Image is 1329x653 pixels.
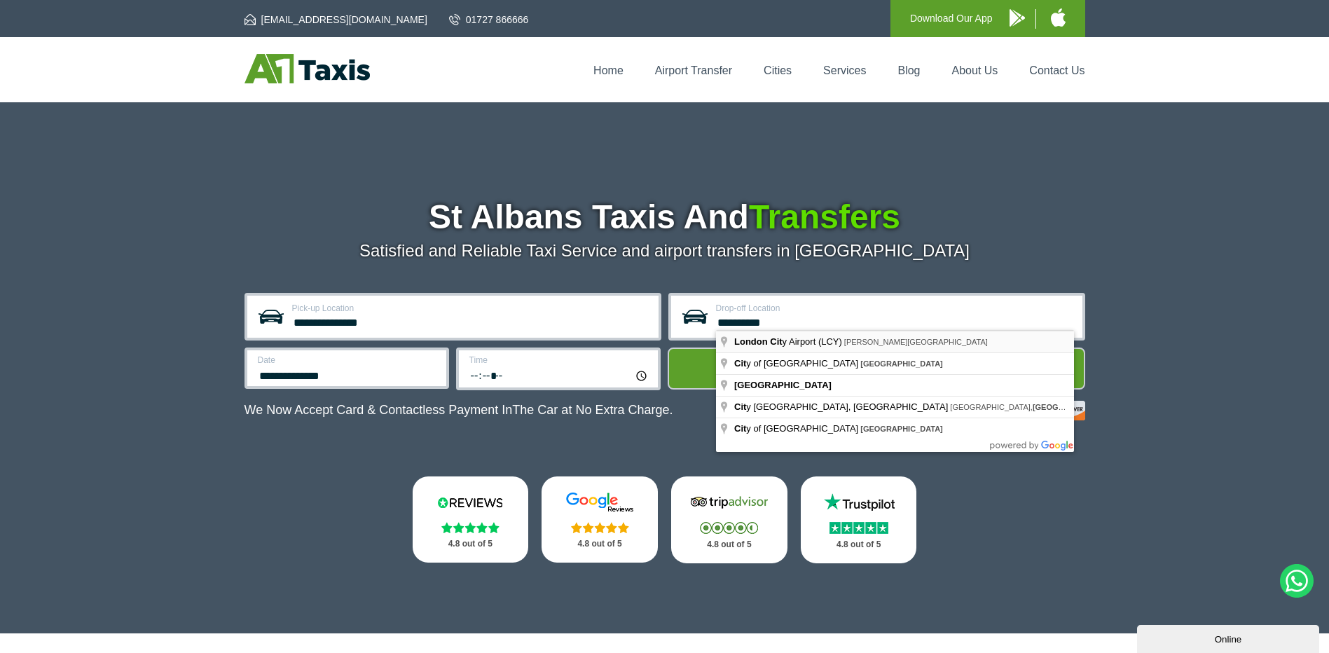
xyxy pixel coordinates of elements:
img: Stars [700,522,758,534]
p: We Now Accept Card & Contactless Payment In [245,403,673,418]
a: Home [593,64,624,76]
span: [GEOGRAPHIC_DATA], [950,403,1115,411]
span: [GEOGRAPHIC_DATA] [860,425,943,433]
span: [GEOGRAPHIC_DATA] [860,359,943,368]
button: Get Quote [668,348,1085,390]
span: y of [GEOGRAPHIC_DATA] [734,423,860,434]
iframe: chat widget [1137,622,1322,653]
a: Blog [897,64,920,76]
span: London Cit [734,336,783,347]
a: About Us [952,64,998,76]
a: Contact Us [1029,64,1084,76]
span: y [GEOGRAPHIC_DATA], [GEOGRAPHIC_DATA] [734,401,950,412]
label: Time [469,356,649,364]
a: Google Stars 4.8 out of 5 [542,476,658,563]
a: [EMAIL_ADDRESS][DOMAIN_NAME] [245,13,427,27]
span: The Car at No Extra Charge. [512,403,673,417]
span: Cit [734,358,746,369]
img: Trustpilot [817,492,901,513]
img: Stars [441,522,500,533]
img: Stars [829,522,888,534]
a: Airport Transfer [655,64,732,76]
span: [GEOGRAPHIC_DATA] [734,380,832,390]
a: Cities [764,64,792,76]
p: 4.8 out of 5 [428,535,514,553]
a: 01727 866666 [449,13,529,27]
img: A1 Taxis Android App [1010,9,1025,27]
span: [GEOGRAPHIC_DATA] [1033,403,1115,411]
img: A1 Taxis St Albans LTD [245,54,370,83]
a: Reviews.io Stars 4.8 out of 5 [413,476,529,563]
a: Tripadvisor Stars 4.8 out of 5 [671,476,787,563]
img: Tripadvisor [687,492,771,513]
p: Download Our App [910,10,993,27]
label: Pick-up Location [292,304,650,312]
h1: St Albans Taxis And [245,200,1085,234]
img: Reviews.io [428,492,512,513]
a: Trustpilot Stars 4.8 out of 5 [801,476,917,563]
span: Cit [734,401,746,412]
label: Date [258,356,438,364]
img: Google [558,492,642,513]
img: Stars [571,522,629,533]
p: 4.8 out of 5 [687,536,772,554]
img: A1 Taxis iPhone App [1051,8,1066,27]
a: Services [823,64,866,76]
span: y of [GEOGRAPHIC_DATA] [734,358,860,369]
p: 4.8 out of 5 [816,536,902,554]
p: Satisfied and Reliable Taxi Service and airport transfers in [GEOGRAPHIC_DATA] [245,241,1085,261]
span: y Airport (LCY) [734,336,844,347]
span: Cit [734,423,746,434]
span: Transfers [749,198,900,235]
label: Drop-off Location [716,304,1074,312]
p: 4.8 out of 5 [557,535,642,553]
span: [PERSON_NAME][GEOGRAPHIC_DATA] [844,338,988,346]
